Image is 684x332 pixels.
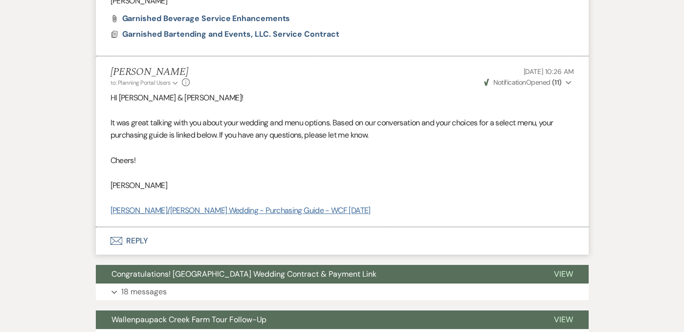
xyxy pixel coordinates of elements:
p: Cheers! [110,154,574,167]
button: Garnished Bartending and Events, LLC. Service Contract [122,28,342,40]
button: Wallenpaupack Creek Farm Tour Follow-Up [96,310,538,329]
button: NotificationOpened (11) [483,77,574,88]
a: Garnished Beverage Service Enhancements [122,15,290,23]
span: Congratulations! [GEOGRAPHIC_DATA] Wedding Contract & Payment Link [111,269,376,279]
span: View [554,314,573,325]
p: [PERSON_NAME] [110,179,574,192]
span: [DATE] 10:26 AM [524,67,574,76]
span: View [554,269,573,279]
strong: ( 11 ) [552,78,562,87]
h5: [PERSON_NAME] [110,66,190,78]
span: to: Planning Portal Users [110,79,171,87]
span: Garnished Beverage Service Enhancements [122,13,290,24]
span: Garnished Bartending and Events, LLC. Service Contract [122,29,339,39]
button: to: Planning Portal Users [110,78,180,87]
span: Notification [493,78,526,87]
button: 18 messages [96,284,589,300]
p: HI [PERSON_NAME] & [PERSON_NAME]! [110,92,574,104]
button: Reply [96,227,589,255]
p: 18 messages [121,285,167,298]
p: It was great talking with you about your wedding and menu options. Based on our conversation and ... [110,117,574,142]
button: View [538,310,589,329]
button: View [538,265,589,284]
a: [PERSON_NAME]/[PERSON_NAME] Wedding - Purchasing Guide - WCF [DATE] [110,205,371,215]
button: Congratulations! [GEOGRAPHIC_DATA] Wedding Contract & Payment Link [96,265,538,284]
span: Opened [484,78,562,87]
span: Wallenpaupack Creek Farm Tour Follow-Up [111,314,266,325]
